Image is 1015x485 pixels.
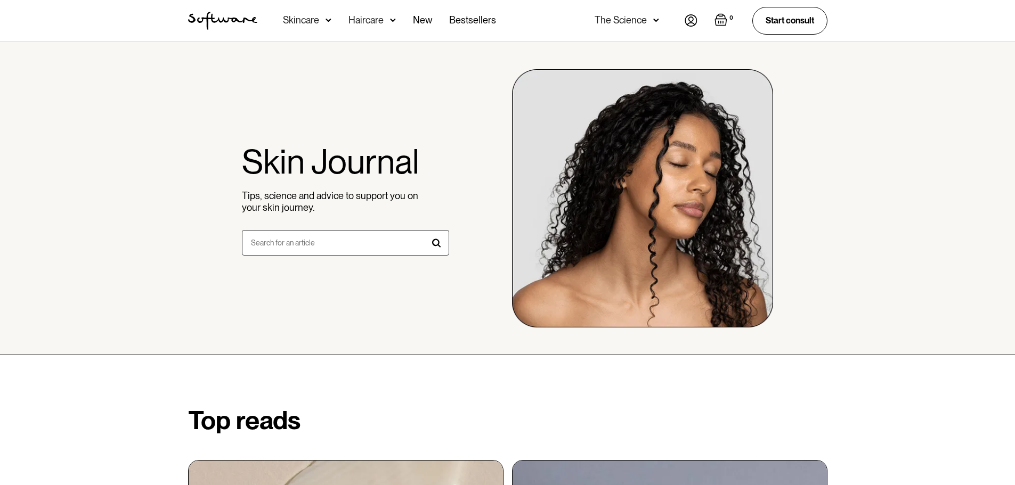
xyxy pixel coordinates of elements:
h1: Skin Journal [242,141,449,182]
a: Open cart [714,13,735,28]
div: The Science [595,15,647,26]
form: search form [242,230,449,256]
img: arrow down [390,15,396,26]
img: Software Logo [188,12,257,30]
input: Search for an article [242,230,449,256]
div: Haircare [348,15,384,26]
a: Start consult [752,7,827,34]
p: Tips, science and advice to support you on your skin journey. [242,190,421,213]
img: arrow down [653,15,659,26]
div: 0 [727,13,735,23]
div: Skincare [283,15,319,26]
h2: Top reads [188,406,827,434]
a: home [188,12,257,30]
img: Skin Journal [512,68,774,329]
img: arrow down [326,15,331,26]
